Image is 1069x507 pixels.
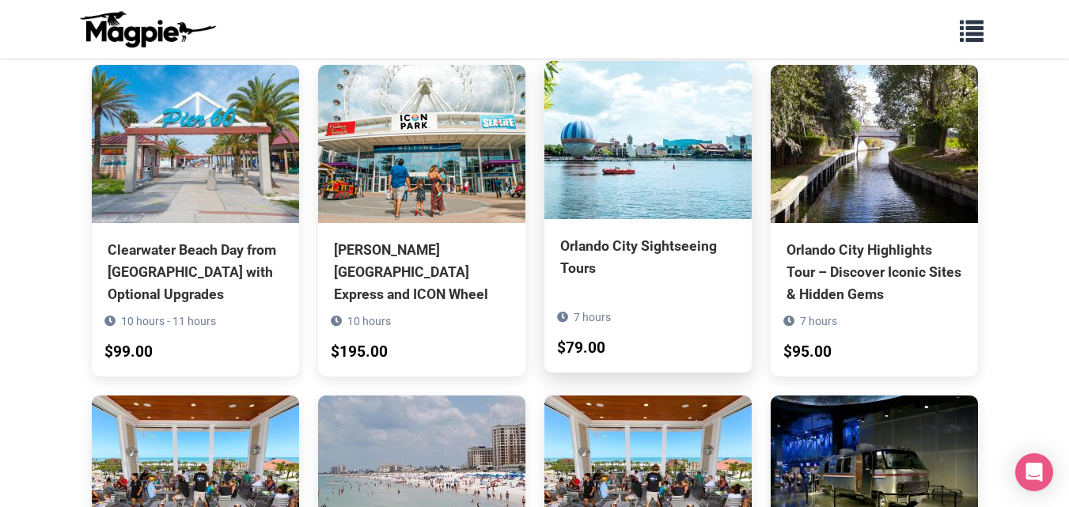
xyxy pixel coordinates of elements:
[318,65,525,376] a: [PERSON_NAME][GEOGRAPHIC_DATA] Express and ICON Wheel 10 hours $195.00
[771,65,978,223] img: Orlando City Highlights Tour – Discover Iconic Sites & Hidden Gems
[1015,453,1053,491] div: Open Intercom Messenger
[800,315,837,327] span: 7 hours
[544,61,752,219] img: Orlando City Sightseeing Tours
[771,65,978,376] a: Orlando City Highlights Tour – Discover Iconic Sites & Hidden Gems 7 hours $95.00
[331,340,388,365] div: $195.00
[318,65,525,223] img: Kennedy Space Center Express and ICON Wheel
[108,239,283,305] div: Clearwater Beach Day from [GEOGRAPHIC_DATA] with Optional Upgrades
[574,311,611,323] span: 7 hours
[104,340,153,365] div: $99.00
[347,315,391,327] span: 10 hours
[76,10,218,48] img: logo-ab69f6fb50320c5b225c76a69d11143b.png
[560,235,736,279] div: Orlando City Sightseeing Tours
[783,340,832,365] div: $95.00
[334,239,510,305] div: [PERSON_NAME][GEOGRAPHIC_DATA] Express and ICON Wheel
[92,65,299,223] img: Clearwater Beach Day from Orlando with Optional Upgrades
[121,315,216,327] span: 10 hours - 11 hours
[557,336,605,361] div: $79.00
[92,65,299,376] a: Clearwater Beach Day from [GEOGRAPHIC_DATA] with Optional Upgrades 10 hours - 11 hours $99.00
[544,61,752,350] a: Orlando City Sightseeing Tours 7 hours $79.00
[787,239,962,305] div: Orlando City Highlights Tour – Discover Iconic Sites & Hidden Gems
